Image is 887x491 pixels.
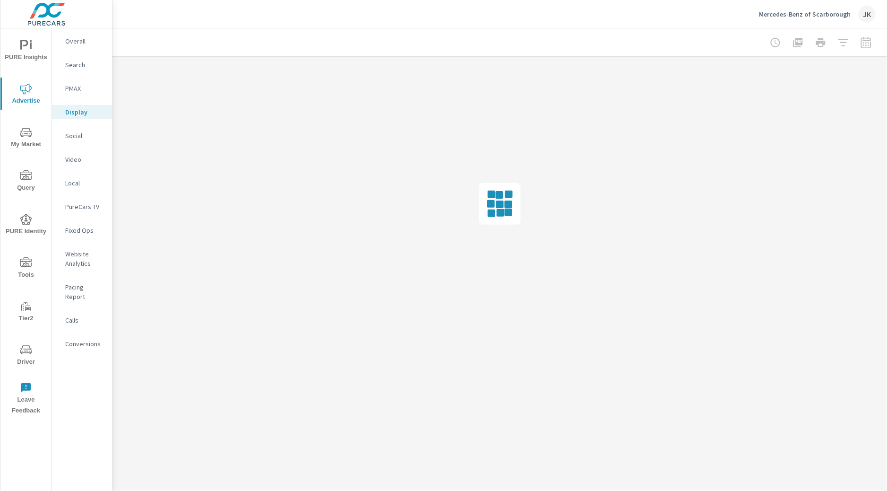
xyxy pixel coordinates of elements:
span: Advertise [3,83,49,106]
span: Driver [3,344,49,368]
p: Display [65,107,104,117]
div: Local [52,176,112,190]
div: Overall [52,34,112,48]
p: Conversions [65,339,104,349]
div: JK [859,6,876,23]
p: Calls [65,316,104,325]
span: Query [3,170,49,193]
p: Search [65,60,104,70]
p: PureCars TV [65,202,104,211]
p: Local [65,178,104,188]
div: Pacing Report [52,280,112,304]
div: Calls [52,313,112,327]
p: Overall [65,36,104,46]
div: Search [52,58,112,72]
div: Display [52,105,112,119]
p: Video [65,155,104,164]
span: PURE Identity [3,214,49,237]
p: Fixed Ops [65,226,104,235]
p: Pacing Report [65,282,104,301]
span: Tier2 [3,301,49,324]
span: PURE Insights [3,40,49,63]
div: Fixed Ops [52,223,112,237]
p: Social [65,131,104,140]
span: Leave Feedback [3,382,49,416]
div: Website Analytics [52,247,112,271]
div: PureCars TV [52,200,112,214]
div: PMAX [52,81,112,96]
p: Mercedes-Benz of Scarborough [759,10,851,18]
span: Tools [3,257,49,281]
span: My Market [3,127,49,150]
div: Conversions [52,337,112,351]
p: PMAX [65,84,104,93]
div: Video [52,152,112,167]
div: Social [52,129,112,143]
div: nav menu [0,28,52,420]
p: Website Analytics [65,249,104,268]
